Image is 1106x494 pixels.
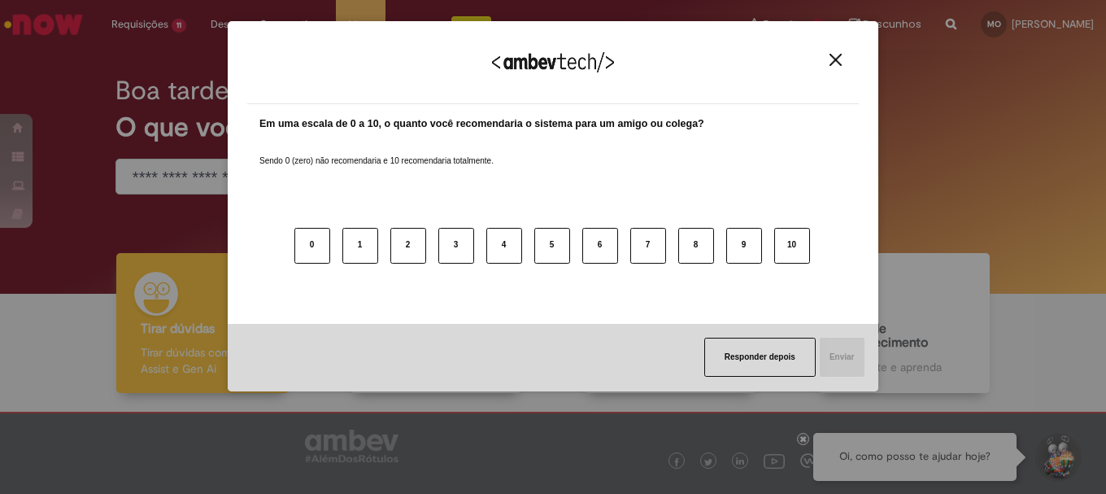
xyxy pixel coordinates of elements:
[486,228,522,264] button: 4
[438,228,474,264] button: 3
[390,228,426,264] button: 2
[294,228,330,264] button: 0
[342,228,378,264] button: 1
[774,228,810,264] button: 10
[829,54,842,66] img: Close
[678,228,714,264] button: 8
[259,116,704,132] label: Em uma escala de 0 a 10, o quanto você recomendaria o sistema para um amigo ou colega?
[259,136,494,167] label: Sendo 0 (zero) não recomendaria e 10 recomendaria totalmente.
[825,53,847,67] button: Close
[704,338,816,377] button: Responder depois
[726,228,762,264] button: 9
[534,228,570,264] button: 5
[492,52,614,72] img: Logo Ambevtech
[582,228,618,264] button: 6
[630,228,666,264] button: 7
